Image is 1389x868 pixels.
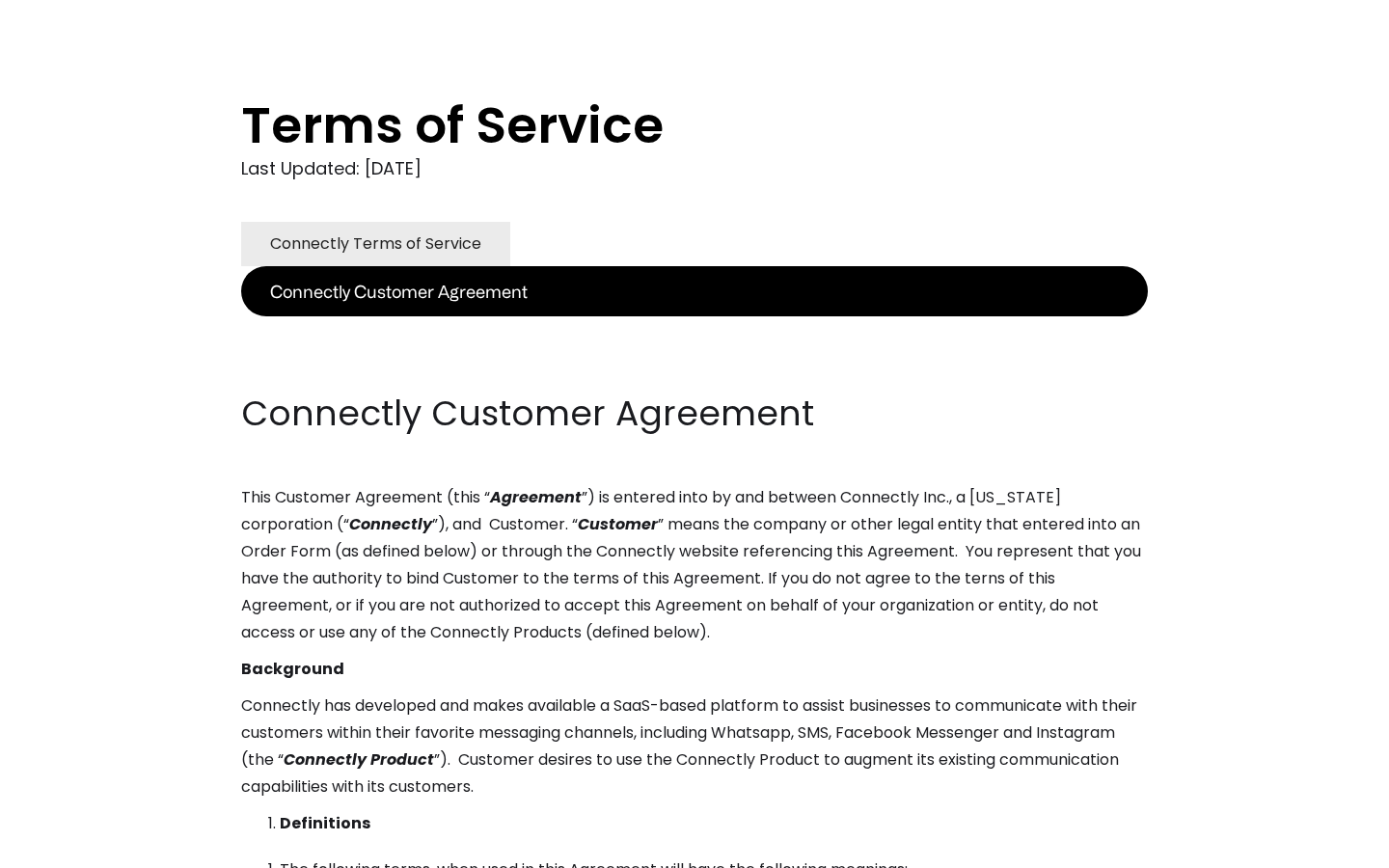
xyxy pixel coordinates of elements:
[241,96,1071,154] h1: Terms of Service
[241,692,1148,800] p: Connectly has developed and makes available a SaaS-based platform to assist businesses to communi...
[241,390,1148,438] h2: Connectly Customer Agreement
[241,658,344,680] strong: Background
[19,832,116,861] aside: Language selected: English
[270,278,528,305] div: Connectly Customer Agreement
[39,834,116,861] ul: Language list
[578,513,658,535] em: Customer
[241,316,1148,343] p: ‍
[284,748,434,771] em: Connectly Product
[349,513,432,535] em: Connectly
[490,486,582,508] em: Agreement
[270,231,481,258] div: Connectly Terms of Service
[241,484,1148,646] p: This Customer Agreement (this “ ”) is entered into by and between Connectly Inc., a [US_STATE] co...
[280,812,370,834] strong: Definitions
[241,154,1148,183] div: Last Updated: [DATE]
[241,353,1148,380] p: ‍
